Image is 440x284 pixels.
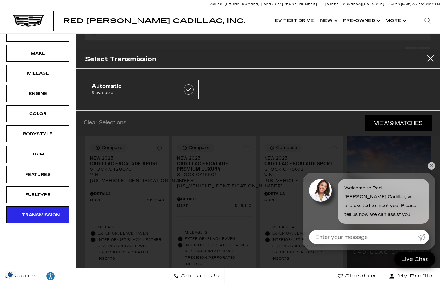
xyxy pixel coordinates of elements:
[92,83,179,90] span: Automatic
[333,268,381,284] a: Glovebox
[394,252,435,267] a: Live Chat
[391,2,412,6] span: Open [DATE]
[6,65,69,82] div: MileageMileage
[6,105,69,122] div: ColorColor
[22,70,54,77] div: Mileage
[10,272,36,281] span: Search
[261,2,319,6] a: Service: [PHONE_NUMBER]
[22,90,54,97] div: Engine
[87,80,199,99] a: Automatic9 available
[317,8,340,33] a: New
[282,2,317,6] span: [PHONE_NUMBER]
[343,272,376,281] span: Glovebox
[6,85,69,102] div: EngineEngine
[395,272,433,281] span: My Profile
[85,54,156,64] h2: Select Transmission
[309,179,332,202] img: Agent profile photo
[63,17,245,25] span: Red [PERSON_NAME] Cadillac, Inc.
[22,151,54,158] div: Trim
[382,8,408,33] button: More
[398,256,431,263] span: Live Chat
[169,268,225,284] a: Contact Us
[325,2,384,6] a: [STREET_ADDRESS][US_STATE]
[272,8,317,33] a: EV Test Drive
[22,191,54,198] div: Fueltype
[6,186,69,203] div: FueltypeFueltype
[365,115,432,131] a: View 9 Matches
[13,15,44,27] img: Cadillac Dark Logo with Cadillac White Text
[84,119,126,127] a: Clear Selections
[179,272,220,281] span: Contact Us
[3,271,18,278] img: Opt-Out Icon
[6,125,69,142] div: BodystyleBodystyle
[424,2,440,6] span: 9 AM-6 PM
[381,268,440,284] button: Open user profile menu
[3,271,18,278] section: Click to Open Cookie Consent Modal
[92,90,179,96] span: 9 available
[6,146,69,163] div: TrimTrim
[63,18,245,24] a: Red [PERSON_NAME] Cadillac, Inc.
[41,271,60,281] div: Explore your accessibility options
[210,2,224,6] span: Sales:
[412,2,424,6] span: Sales:
[22,212,54,218] div: Transmission
[22,130,54,137] div: Bodystyle
[6,45,69,62] div: MakeMake
[309,230,418,244] input: Enter your message
[421,49,440,68] button: close
[264,2,281,6] span: Service:
[418,230,429,244] a: Submit
[22,50,54,57] div: Make
[225,2,260,6] span: [PHONE_NUMBER]
[210,2,261,6] a: Sales: [PHONE_NUMBER]
[338,179,429,224] div: Welcome to Red [PERSON_NAME] Cadillac, we are excited to meet you! Please tell us how we can assi...
[41,268,60,284] a: Explore your accessibility options
[6,166,69,183] div: FeaturesFeatures
[22,171,54,178] div: Features
[340,8,382,33] a: Pre-Owned
[6,206,69,223] div: TransmissionTransmission
[22,110,54,117] div: Color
